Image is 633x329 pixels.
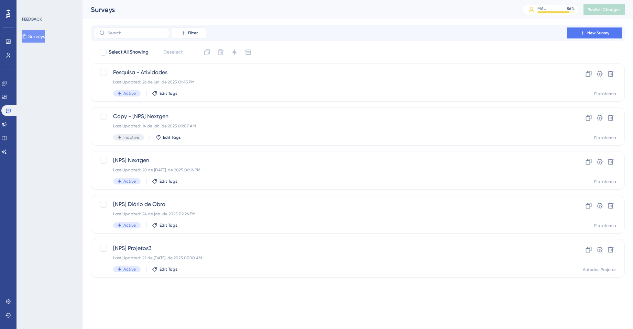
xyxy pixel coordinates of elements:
span: Deselect [163,48,183,56]
span: Select All Showing [109,48,149,56]
div: Autodoc Projetos [583,267,616,272]
div: FEEDBACK [22,16,42,22]
span: Edit Tags [163,135,181,140]
button: Edit Tags [152,223,177,228]
button: Surveys [22,30,45,43]
div: Plataforma [594,135,616,140]
span: [NPS] Projetos3 [113,244,547,252]
span: Edit Tags [160,266,177,272]
span: [NPS] Diário de Obra [113,200,547,208]
button: Publish Changes [583,4,625,15]
span: Pesquisa - Atividades [113,68,547,77]
div: Plataforma [594,91,616,97]
button: Edit Tags [152,266,177,272]
span: Active [123,223,136,228]
div: Last Updated: 24 de jan. de 2025 02:26 PM [113,211,547,217]
span: Edit Tags [160,223,177,228]
span: Inactive [123,135,139,140]
span: [NPS] Nextgen [113,156,547,164]
div: Plataforma [594,223,616,228]
button: Edit Tags [152,91,177,96]
div: Last Updated: 22 de [DATE]. de 2025 07:00 AM [113,255,547,261]
button: New Survey [567,27,622,38]
button: Deselect [157,46,189,58]
span: Filter [188,30,198,36]
div: Surveys [91,5,506,14]
button: Edit Tags [152,179,177,184]
span: Active [123,179,136,184]
span: New Survey [587,30,609,36]
div: Last Updated: 28 de [DATE]. de 2025 06:16 PM [113,167,547,173]
div: Last Updated: 26 de jun. de 2025 01:43 PM [113,79,547,85]
input: Search [108,31,163,35]
div: 86 % [567,6,575,11]
span: Publish Changes [588,7,621,12]
span: Active [123,266,136,272]
div: Plataforma [594,179,616,184]
span: Edit Tags [160,91,177,96]
div: Last Updated: 14 de jan. de 2025 09:07 AM [113,123,547,129]
button: Edit Tags [155,135,181,140]
div: MAU [537,6,546,11]
span: Copy - [NPS] Nextgen [113,112,547,121]
button: Filter [172,27,206,38]
span: Edit Tags [160,179,177,184]
span: Active [123,91,136,96]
